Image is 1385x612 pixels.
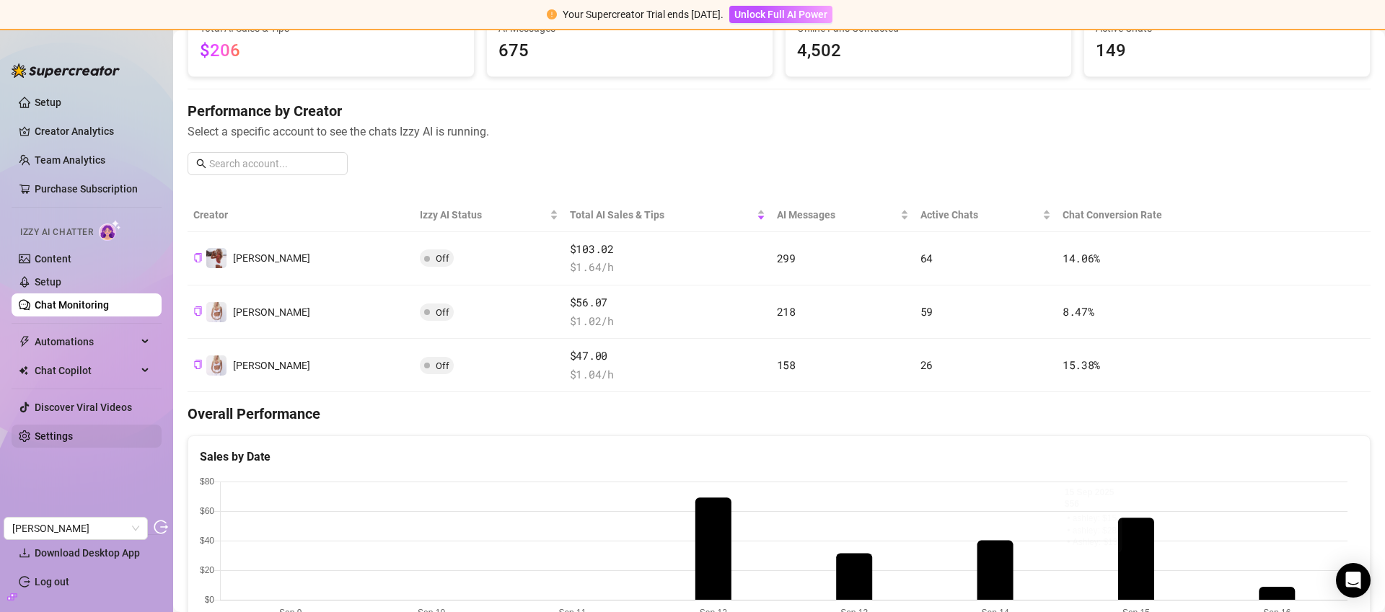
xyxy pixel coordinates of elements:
h4: Performance by Creator [188,101,1371,121]
th: Creator [188,198,414,232]
span: copy [193,360,203,369]
th: Chat Conversion Rate [1057,198,1252,232]
span: [PERSON_NAME] [233,360,310,371]
span: Alex Cucu [12,518,139,539]
a: Purchase Subscription [35,177,150,200]
span: 64 [920,251,933,265]
span: Unlock Full AI Power [734,9,827,20]
span: 675 [498,37,761,65]
span: $103.02 [570,241,765,258]
th: Total AI Sales & Tips [564,198,771,232]
span: download [19,547,30,559]
img: ashley [206,248,227,268]
a: Team Analytics [35,154,105,166]
span: Izzy AI Chatter [20,226,93,239]
span: [PERSON_NAME] [233,306,310,318]
a: Creator Analytics [35,120,150,143]
span: Automations [35,330,137,353]
h4: Overall Performance [188,404,1371,424]
img: ashley [206,302,227,322]
span: $47.00 [570,347,765,365]
a: Settings [35,430,73,442]
a: Discover Viral Videos [35,402,132,413]
span: 4,502 [797,37,1060,65]
span: exclamation-circle [547,9,557,19]
span: $ 1.02 /h [570,313,765,330]
span: Total AI Sales & Tips [570,207,754,223]
a: Setup [35,276,61,288]
span: [PERSON_NAME] [233,252,310,264]
th: AI Messages [771,198,915,232]
span: Active Chats [920,207,1039,223]
span: $ 1.04 /h [570,366,765,383]
span: 15.38 % [1063,358,1100,372]
span: $ 1.64 /h [570,259,765,276]
a: Unlock Full AI Power [729,9,832,20]
img: Chat Copilot [19,365,28,376]
span: 59 [920,304,933,319]
a: Setup [35,97,61,108]
button: Unlock Full AI Power [729,6,832,23]
span: Off [436,360,449,371]
span: search [196,159,206,169]
a: Content [35,253,71,265]
span: copy [193,306,203,316]
span: thunderbolt [19,336,30,347]
span: Your Supercreator Trial ends [DATE]. [563,9,724,20]
span: Izzy AI Status [420,207,547,223]
span: 218 [777,304,796,319]
span: Download Desktop App [35,547,140,559]
span: Off [436,253,449,264]
img: logo-BBDzfeDw.svg [12,63,120,78]
span: copy [193,253,203,262]
span: $56.07 [570,294,765,311]
button: Copy Creator ID [193,360,203,371]
span: Select a specific account to see the chats Izzy AI is running. [188,123,1371,141]
button: Copy Creator ID [193,306,203,317]
th: Active Chats [915,198,1057,232]
span: 158 [777,358,796,372]
span: build [7,592,17,602]
span: 299 [777,251,796,265]
img: Ashley [206,355,227,376]
a: Chat Monitoring [35,299,109,311]
span: logout [154,520,168,534]
span: Off [436,307,449,318]
span: 26 [920,358,933,372]
th: Izzy AI Status [414,198,564,232]
div: Sales by Date [200,448,1358,466]
span: Chat Copilot [35,359,137,382]
span: 14.06 % [1063,251,1100,265]
span: $206 [200,40,240,61]
span: AI Messages [777,207,897,223]
input: Search account... [209,156,339,172]
button: Copy Creator ID [193,253,203,264]
div: Open Intercom Messenger [1336,563,1371,598]
img: AI Chatter [99,220,121,241]
span: 149 [1096,37,1358,65]
a: Log out [35,576,69,587]
span: 8.47 % [1063,304,1094,319]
